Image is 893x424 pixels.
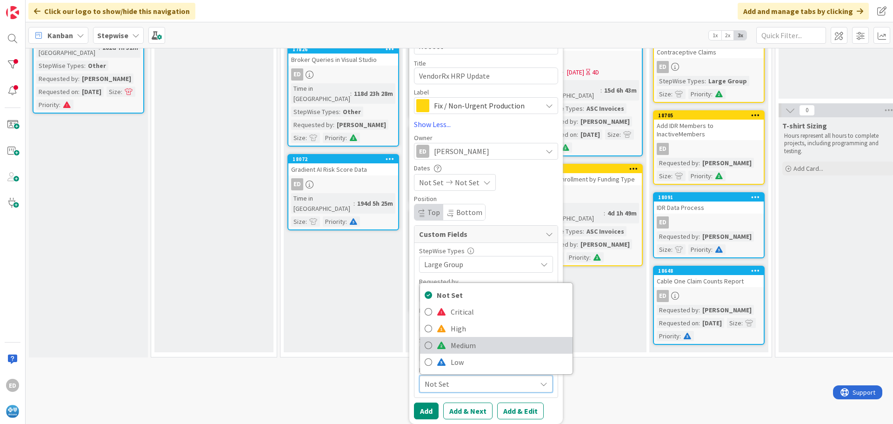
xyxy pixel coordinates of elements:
[605,208,639,218] div: 4d 1h 49m
[291,83,350,104] div: Time in [GEOGRAPHIC_DATA]
[350,88,352,99] span: :
[793,164,823,173] span: Add Card...
[420,337,573,354] a: Medium
[36,61,84,71] div: StepWise Types
[497,403,544,419] button: Add & Edit
[288,45,398,66] div: 17826Broker Queries in Visual Studio
[291,178,303,190] div: ED
[339,107,340,117] span: :
[6,6,19,19] img: Visit kanbanzone.com
[427,208,440,217] span: Top
[59,100,60,110] span: :
[535,80,600,101] div: Time in [GEOGRAPHIC_DATA]
[414,67,558,84] textarea: VendorRx HRP Update
[323,216,346,227] div: Priority
[536,166,642,172] div: 18642
[799,105,815,116] span: 0
[604,208,605,218] span: :
[456,208,482,217] span: Bottom
[419,177,444,188] span: Not Set
[532,173,642,185] div: Monthly Enrollment by Funding Type
[535,203,604,223] div: Time in [GEOGRAPHIC_DATA]
[451,338,568,352] span: Medium
[288,155,398,163] div: 18072
[654,193,764,202] div: 18091
[605,129,620,140] div: Size
[671,171,673,181] span: :
[620,129,621,140] span: :
[699,231,700,242] span: :
[578,239,632,249] div: [PERSON_NAME]
[657,244,671,255] div: Size
[80,87,104,97] div: [DATE]
[577,116,578,127] span: :
[711,171,713,181] span: :
[288,68,398,81] div: ED
[583,226,584,236] span: :
[688,171,711,181] div: Priority
[306,133,307,143] span: :
[657,158,699,168] div: Requested by
[700,158,754,168] div: [PERSON_NAME]
[437,288,568,302] span: Not Set
[584,226,626,236] div: ASC Invoices
[671,89,673,99] span: :
[419,277,459,286] label: Requested by
[688,244,711,255] div: Priority
[419,337,553,343] div: Size
[420,287,573,303] a: Not Set
[577,239,578,249] span: :
[657,290,669,302] div: ED
[346,216,347,227] span: :
[414,195,437,202] span: Position
[699,305,700,315] span: :
[756,27,826,44] input: Quick Filter...
[333,120,334,130] span: :
[658,194,764,201] div: 18091
[434,99,537,112] span: Fix / Non-Urgent Production
[741,318,743,328] span: :
[291,193,353,214] div: Time in [GEOGRAPHIC_DATA]
[287,154,399,230] a: 18072Gradient AI Risk Score DataEDTime in [GEOGRAPHIC_DATA]:194d 5h 25mSize:Priority:
[419,307,553,314] div: Requested on
[654,143,764,155] div: ED
[657,76,705,86] div: StepWise Types
[657,331,680,341] div: Priority
[434,146,489,157] span: [PERSON_NAME]
[416,145,429,158] div: ED
[107,87,121,97] div: Size
[657,143,669,155] div: ED
[782,121,827,130] span: T-shirt Sizing
[680,331,681,341] span: :
[578,129,602,140] div: [DATE]
[700,231,754,242] div: [PERSON_NAME]
[592,67,599,77] div: 4D
[705,76,706,86] span: :
[700,318,724,328] div: [DATE]
[36,100,59,110] div: Priority
[784,132,892,155] p: Hours represent all hours to complete projects, including programming and testing.
[653,110,765,185] a: 18705Add IDR Members to InactiveMembersEDRequested by:[PERSON_NAME]Size:Priority:
[6,379,19,392] div: ED
[306,216,307,227] span: :
[36,74,78,84] div: Requested by
[419,229,541,240] span: Custom Fields
[532,54,642,66] div: ED
[36,87,78,97] div: Requested on
[711,244,713,255] span: :
[425,377,532,390] span: Not Set
[414,59,426,67] label: Title
[653,266,765,345] a: 18648Cable One Claim Counts ReportEDRequested by:[PERSON_NAME]Requested on:[DATE]Size:Priority:
[706,76,749,86] div: Large Group
[700,305,754,315] div: [PERSON_NAME]
[654,216,764,229] div: ED
[654,61,764,73] div: ED
[654,111,764,140] div: 18705Add IDR Members to InactiveMembers
[531,29,643,156] a: Weekly ASC Invoice TableED[DATE][DATE]4DTime in [GEOGRAPHIC_DATA]:15d 6h 43mStepWise Types:ASC In...
[709,31,721,40] span: 1x
[97,31,128,40] b: Stepwise
[600,85,602,95] span: :
[455,177,480,188] span: Not Set
[653,37,765,103] a: Contraceptive ClaimsEDStepWise Types:Large GroupSize:Priority:
[288,178,398,190] div: ED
